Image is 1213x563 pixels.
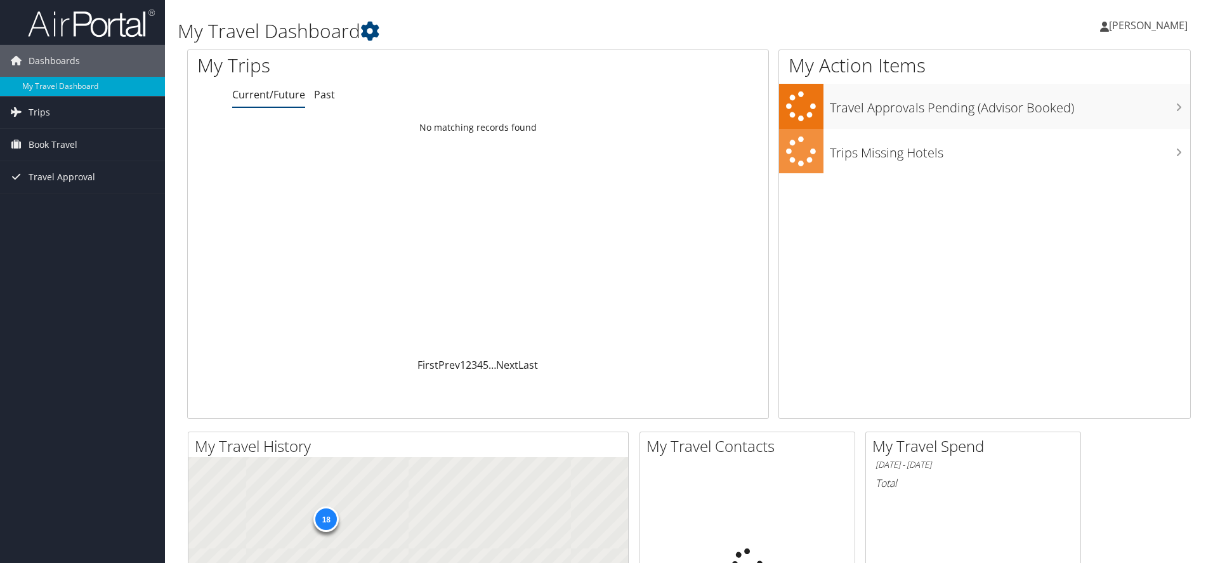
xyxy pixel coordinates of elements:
span: Trips [29,96,50,128]
a: Next [496,358,518,372]
h1: My Travel Dashboard [178,18,860,44]
a: 5 [483,358,488,372]
a: Last [518,358,538,372]
span: Dashboards [29,45,80,77]
h2: My Travel Contacts [646,435,855,457]
img: airportal-logo.png [28,8,155,38]
a: First [417,358,438,372]
a: Current/Future [232,88,305,102]
a: Prev [438,358,460,372]
span: Travel Approval [29,161,95,193]
h3: Trips Missing Hotels [830,138,1190,162]
h1: My Action Items [779,52,1190,79]
a: Travel Approvals Pending (Advisor Booked) [779,84,1190,129]
td: No matching records found [188,116,768,139]
a: 4 [477,358,483,372]
h6: Total [875,476,1071,490]
span: … [488,358,496,372]
h3: Travel Approvals Pending (Advisor Booked) [830,93,1190,117]
a: [PERSON_NAME] [1100,6,1200,44]
a: 1 [460,358,466,372]
a: 3 [471,358,477,372]
h2: My Travel History [195,435,628,457]
h2: My Travel Spend [872,435,1080,457]
div: 18 [313,507,339,532]
a: Trips Missing Hotels [779,129,1190,174]
span: [PERSON_NAME] [1109,18,1188,32]
a: 2 [466,358,471,372]
span: Book Travel [29,129,77,161]
a: Past [314,88,335,102]
h1: My Trips [197,52,517,79]
h6: [DATE] - [DATE] [875,459,1071,471]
